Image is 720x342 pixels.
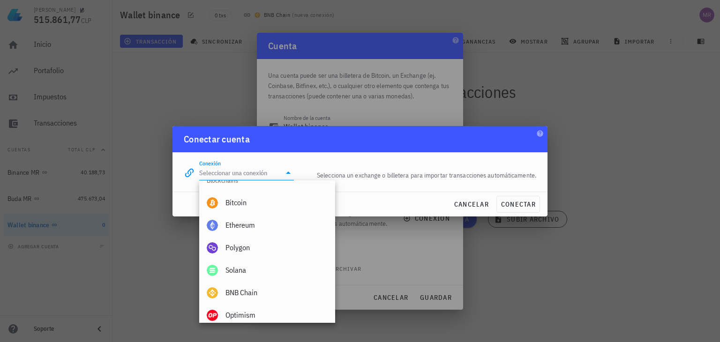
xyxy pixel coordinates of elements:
[225,198,328,207] div: Bitcoin
[496,196,540,213] button: conectar
[501,200,536,208] span: conectar
[199,165,281,180] input: Seleccionar una conexión
[199,160,221,167] label: Conexión
[225,266,328,275] div: Solana
[225,288,328,297] div: BNB Chain
[184,132,250,147] div: Conectar cuenta
[225,221,328,230] div: Ethereum
[225,243,328,252] div: Polygon
[300,164,542,186] div: Selecciona un exchange o billetera para importar transacciones automáticamente.
[450,196,493,213] button: cancelar
[225,311,328,320] div: Optimism
[454,200,489,208] span: cancelar
[199,169,335,192] div: Blockchains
